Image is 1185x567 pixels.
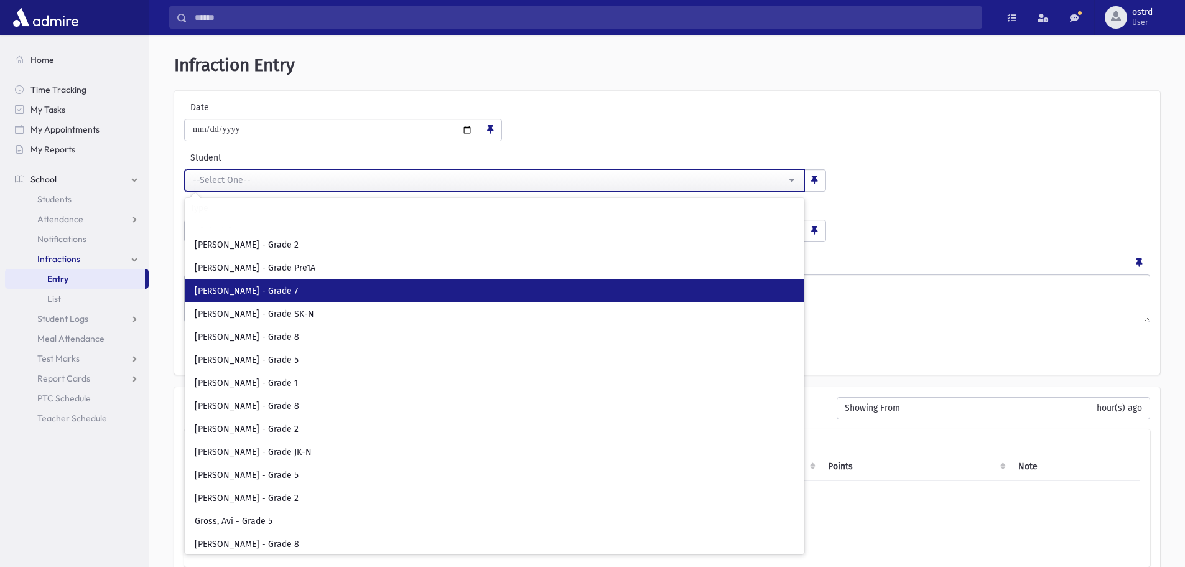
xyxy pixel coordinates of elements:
a: My Reports [5,139,149,159]
a: List [5,289,149,309]
a: PTC Schedule [5,388,149,408]
span: Students [37,194,72,205]
span: List [47,293,61,304]
th: Points: activate to sort column ascending [820,452,1011,481]
a: Students [5,189,149,209]
a: Notifications [5,229,149,249]
span: [PERSON_NAME] - Grade 4 [195,216,299,228]
a: Attendance [5,209,149,229]
span: hour(s) ago [1089,397,1150,419]
a: Student Logs [5,309,149,329]
span: My Tasks [30,104,65,115]
a: Infractions [5,249,149,269]
div: --Select One-- [193,174,786,187]
th: Note [1011,452,1140,481]
span: [PERSON_NAME] - Grade 2 [195,239,299,251]
input: Search [187,6,982,29]
span: [PERSON_NAME] - Grade 8 [195,400,299,413]
span: [PERSON_NAME] - Grade JK-N [195,446,312,459]
label: Student [184,151,612,164]
span: Infraction Entry [174,55,295,75]
span: [PERSON_NAME] - Grade 5 [195,354,299,367]
span: Attendance [37,213,83,225]
span: [PERSON_NAME] - Grade 7 [195,285,298,298]
span: [PERSON_NAME] - Grade 2 [195,492,299,505]
span: Teacher Schedule [37,413,107,424]
span: [PERSON_NAME] - Grade 2 [195,423,299,436]
span: Showing From [837,397,908,419]
span: Entry [47,273,68,284]
label: Note [184,252,203,269]
span: ostrd [1132,7,1153,17]
a: School [5,169,149,189]
span: School [30,174,57,185]
a: Test Marks [5,349,149,368]
span: Time Tracking [30,84,86,95]
a: Home [5,50,149,70]
span: Home [30,54,54,65]
h6: Recently Entered [184,397,824,409]
span: [PERSON_NAME] - Grade 8 [195,331,299,344]
span: My Appointments [30,124,100,135]
button: --Select One-- [185,169,804,192]
span: My Reports [30,144,75,155]
span: Meal Attendance [37,333,105,344]
a: Meal Attendance [5,329,149,349]
span: [PERSON_NAME] - Grade 5 [195,469,299,482]
span: [PERSON_NAME] - Grade 1 [195,377,298,390]
a: Teacher Schedule [5,408,149,428]
label: Type [184,202,505,215]
a: My Tasks [5,100,149,119]
span: [PERSON_NAME] - Grade Pre1A [195,262,315,274]
span: User [1132,17,1153,27]
span: Notifications [37,233,86,245]
span: Student Logs [37,313,88,324]
span: Gross, Avi - Grade 5 [195,515,272,528]
span: Infractions [37,253,80,265]
input: Search [190,205,799,226]
span: PTC Schedule [37,393,91,404]
label: Date [184,101,290,114]
a: Report Cards [5,368,149,388]
span: Test Marks [37,353,80,364]
span: [PERSON_NAME] - Grade SK-N [195,308,314,321]
span: [PERSON_NAME] - Grade 8 [195,538,299,551]
span: Report Cards [37,373,90,384]
a: Time Tracking [5,80,149,100]
a: My Appointments [5,119,149,139]
img: AdmirePro [10,5,81,30]
a: Entry [5,269,145,289]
